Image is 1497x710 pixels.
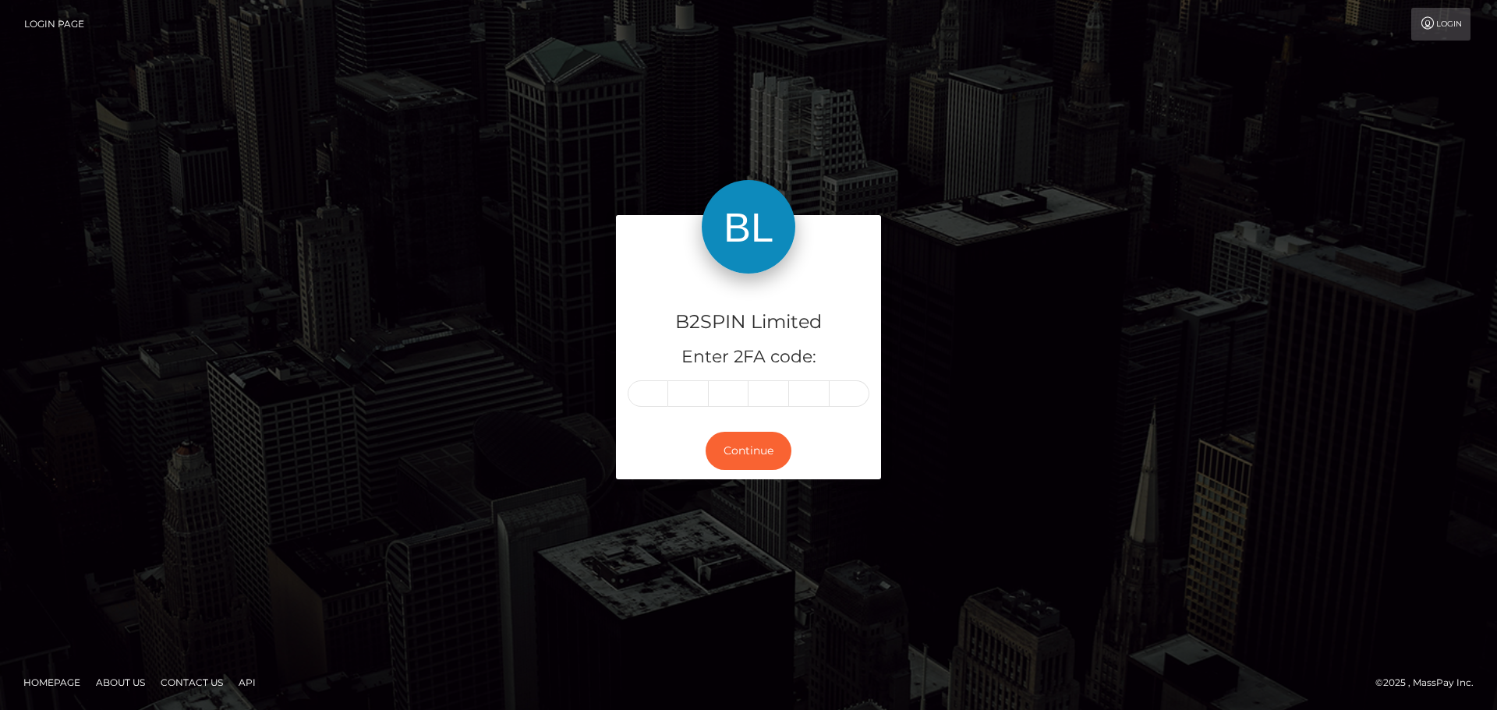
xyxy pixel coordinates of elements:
[706,432,791,470] button: Continue
[24,8,84,41] a: Login Page
[232,670,262,694] a: API
[628,309,869,336] h4: B2SPIN Limited
[17,670,87,694] a: Homepage
[702,180,795,274] img: B2SPIN Limited
[1411,8,1470,41] a: Login
[1375,674,1485,691] div: © 2025 , MassPay Inc.
[628,345,869,369] h5: Enter 2FA code:
[90,670,151,694] a: About Us
[154,670,229,694] a: Contact Us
